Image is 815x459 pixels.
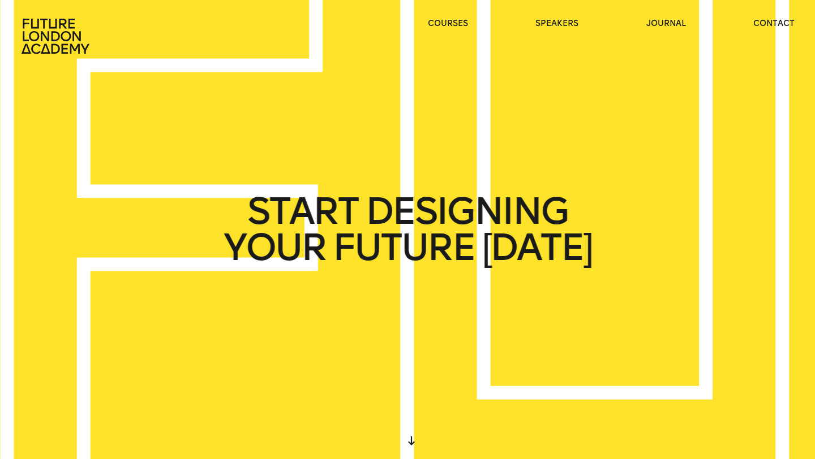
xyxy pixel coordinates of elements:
[428,18,468,29] a: courses
[482,229,591,266] span: [DATE]
[224,229,325,266] span: YOUR
[753,18,795,29] a: contact
[333,229,474,266] span: FUTURE
[535,18,578,29] a: speakers
[646,18,686,29] a: journal
[366,193,568,229] span: DESIGNING
[247,193,358,229] span: START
